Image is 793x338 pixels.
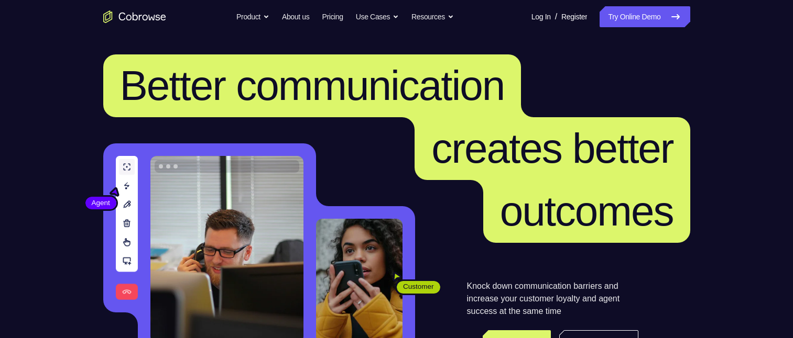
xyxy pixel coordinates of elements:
a: Go to the home page [103,10,166,23]
button: Resources [411,6,454,27]
span: Better communication [120,62,505,109]
a: Log In [531,6,551,27]
span: creates better [431,125,673,172]
a: About us [282,6,309,27]
span: outcomes [500,188,673,234]
button: Product [236,6,269,27]
button: Use Cases [356,6,399,27]
p: Knock down communication barriers and increase your customer loyalty and agent success at the sam... [467,280,638,318]
a: Pricing [322,6,343,27]
span: / [555,10,557,23]
a: Register [561,6,587,27]
a: Try Online Demo [600,6,690,27]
